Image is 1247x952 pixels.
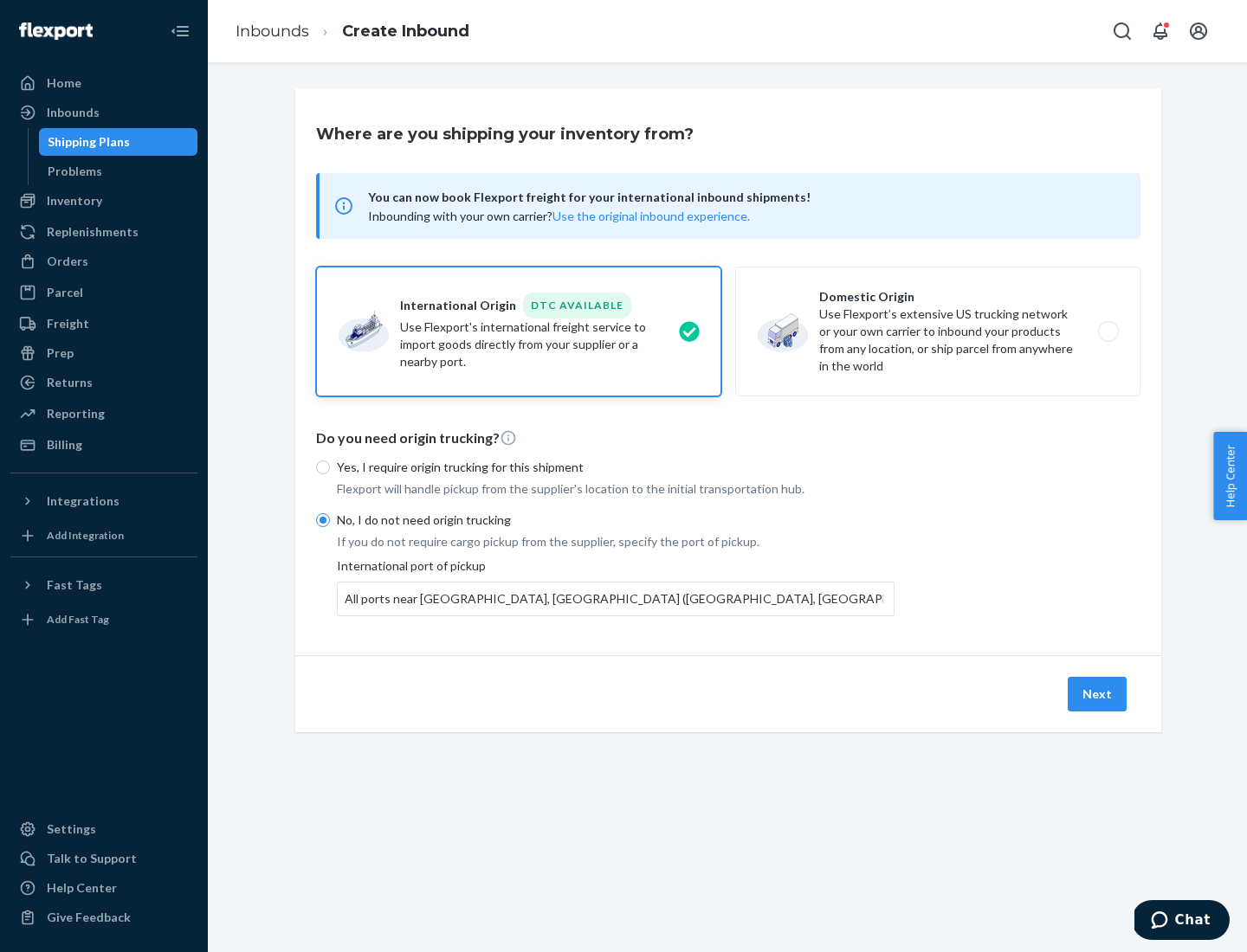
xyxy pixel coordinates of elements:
[10,218,197,246] a: Replenishments
[47,315,89,332] div: Freight
[368,187,1120,208] span: You can now book Flexport freight for your international inbound shipments!
[47,850,137,867] div: Talk to Support
[47,492,120,510] div: Integrations
[19,23,93,40] img: Flexport logo
[10,339,197,367] a: Prep
[337,511,895,529] p: No, I do not need origin trucking
[10,279,197,306] a: Parcel
[236,22,309,41] a: Inbounds
[10,904,197,931] button: Give Feedback
[10,310,197,338] a: Freight
[10,874,197,902] a: Help Center
[10,845,197,872] button: Talk to Support
[10,815,197,843] a: Settings
[1105,14,1140,48] button: Open Search Box
[342,22,469,41] a: Create Inbound
[10,522,197,550] a: Add Integration
[10,487,197,515] button: Integrations
[10,606,197,634] a: Add Fast Tag
[47,192,102,209] div: Inventory
[10,369,197,396] a: Returns
[48,133,130,151] div: Shipping Plans
[47,253,88,270] div: Orders
[47,528,124,543] div: Add Integration
[316,513,330,527] input: No, I do not need origin trucking
[48,163,102,180] div: Problems
[10,248,197,275] a: Orders
[47,344,74,362] div: Prep
[1134,900,1230,943] iframe: Opens a widget where you can chat to one of our agents
[47,909,131,926] div: Give Feedback
[337,480,895,498] p: Flexport will handle pickup from the supplier's location to the initial transportation hub.
[10,99,197,126] a: Inbounds
[337,459,895,476] p: Yes, I require origin trucking for this shipment
[10,431,197,459] a: Billing
[47,405,105,422] div: Reporting
[222,6,483,57] ol: breadcrumbs
[337,533,895,550] p: If you do not require cargo pickup from the supplier, specify the port of pickup.
[316,123,694,145] h3: Where are you shipping your inventory from?
[1213,432,1247,520] button: Help Center
[47,74,81,92] div: Home
[10,571,197,599] button: Fast Tags
[337,557,895,616] div: International port of pickup
[10,400,197,428] a: Reporting
[316,460,330,474] input: Yes, I require origin trucking for this shipment
[10,187,197,215] a: Inventory
[47,223,139,241] div: Replenishments
[316,428,1140,448] p: Do you need origin trucking?
[1068,677,1127,711] button: Next
[47,879,117,897] div: Help Center
[47,820,96,838] div: Settings
[47,436,82,453] div: Billing
[39,128,198,156] a: Shipping Plans
[10,69,197,97] a: Home
[1143,14,1178,48] button: Open notifications
[552,208,750,225] button: Use the original inbound experience.
[47,374,93,391] div: Returns
[368,209,750,223] span: Inbounding with your own carrier?
[47,612,109,627] div: Add Fast Tag
[47,284,83,301] div: Parcel
[47,576,102,594] div: Fast Tags
[39,158,198,185] a: Problems
[1181,14,1216,48] button: Open account menu
[47,104,100,121] div: Inbounds
[163,14,197,48] button: Close Navigation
